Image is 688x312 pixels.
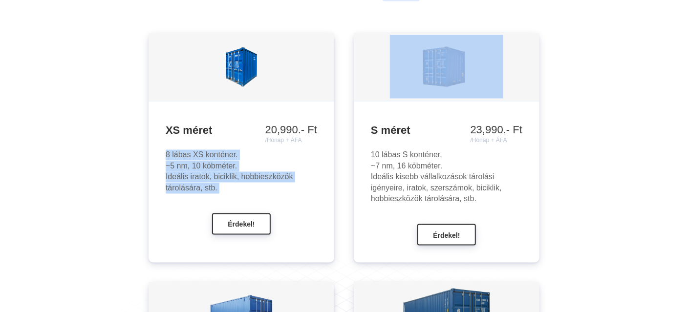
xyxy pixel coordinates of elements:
[417,224,476,246] button: Érdekel!
[433,231,460,239] span: Érdekel!
[471,124,522,145] div: 23,990.- Ft
[417,230,476,239] a: Érdekel!
[371,150,522,205] div: 10 lábas S konténer. ~7 nm, 16 köbméter. Ideális kisebb vállalkozások tárolási igényeire, iratok,...
[190,35,293,99] img: 8_1.png
[390,35,503,99] img: 8.png
[371,124,522,138] h3: S méret
[212,219,271,228] a: Érdekel!
[212,213,271,235] button: Érdekel!
[166,150,317,194] div: 8 lábas XS konténer. ~5 nm, 10 köbméter. Ideális iratok, biciklik, hobbieszközök tárolására, stb.
[265,124,317,145] div: 20,990.- Ft
[166,124,317,138] h3: XS méret
[228,221,255,229] span: Érdekel!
